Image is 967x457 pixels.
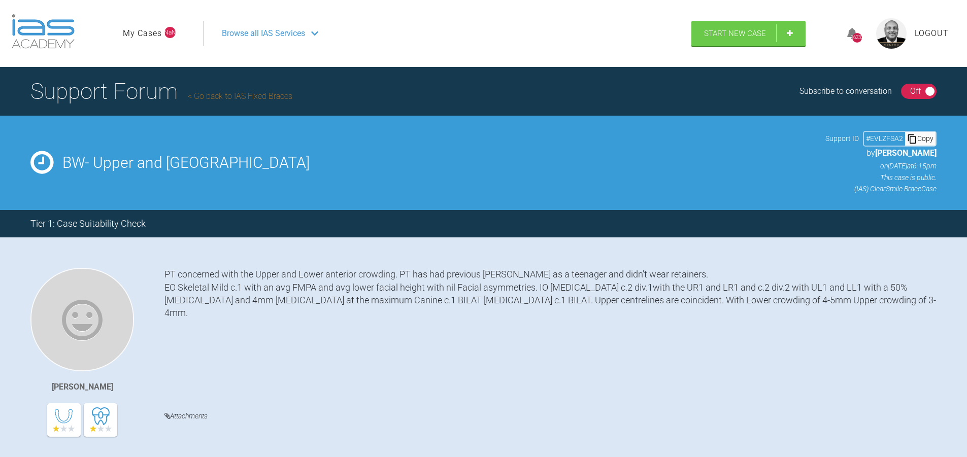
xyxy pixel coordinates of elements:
div: Copy [905,132,936,145]
a: My Cases [123,27,162,40]
h2: BW- Upper and [GEOGRAPHIC_DATA] [62,155,816,170]
div: # EVLZFSA2 [864,133,905,144]
p: This case is public. [825,172,937,183]
p: (IAS) ClearSmile Brace Case [825,183,937,194]
p: by [825,147,937,160]
div: PT concerned with the Upper and Lower anterior crowding. PT has had previous [PERSON_NAME] as a t... [164,268,937,395]
a: Go back to IAS Fixed Braces [188,91,292,101]
div: Tier 1: Case Suitability Check [30,217,146,231]
h1: Support Forum [30,74,292,109]
span: Browse all IAS Services [222,27,305,40]
span: Support ID [825,133,859,144]
span: Start New Case [704,29,766,38]
a: Logout [915,27,949,40]
span: NaN [164,27,176,38]
div: Subscribe to conversation [799,85,892,98]
img: Azffar Din [30,268,134,371]
div: Off [910,85,921,98]
h4: Attachments [164,410,937,423]
a: Start New Case [691,21,806,46]
img: profile.png [876,18,907,49]
img: logo-light.3e3ef733.png [12,14,75,49]
div: [PERSON_NAME] [52,380,113,394]
div: 16233 [852,33,862,43]
span: [PERSON_NAME] [875,148,937,158]
p: on [DATE] at 6:15pm [825,160,937,171]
